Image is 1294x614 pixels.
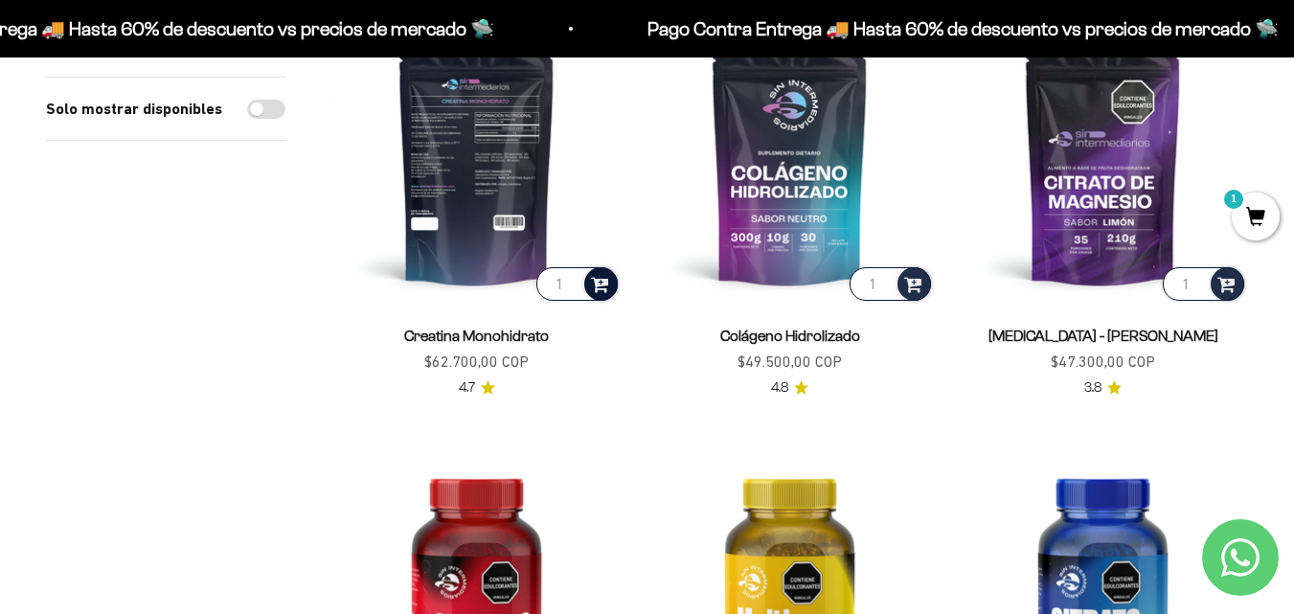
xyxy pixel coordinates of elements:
[1084,377,1122,398] a: 3.83.8 de 5.0 estrellas
[459,377,475,398] span: 4.7
[771,377,788,398] span: 4.8
[988,328,1218,344] a: [MEDICAL_DATA] - [PERSON_NAME]
[625,13,1257,44] p: Pago Contra Entrega 🚚 Hasta 60% de descuento vs precios de mercado 🛸
[46,97,222,122] label: Solo mostrar disponibles
[459,377,495,398] a: 4.74.7 de 5.0 estrellas
[331,14,622,305] img: Creatina Monohidrato
[771,377,808,398] a: 4.84.8 de 5.0 estrellas
[1051,350,1155,375] sale-price: $47.300,00 COP
[1084,377,1101,398] span: 3.8
[424,350,529,375] sale-price: $62.700,00 COP
[404,328,549,344] a: Creatina Monohidrato
[738,350,842,375] sale-price: $49.500,00 COP
[1222,188,1245,211] mark: 1
[720,328,860,344] a: Colágeno Hidrolizado
[1232,208,1280,229] a: 1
